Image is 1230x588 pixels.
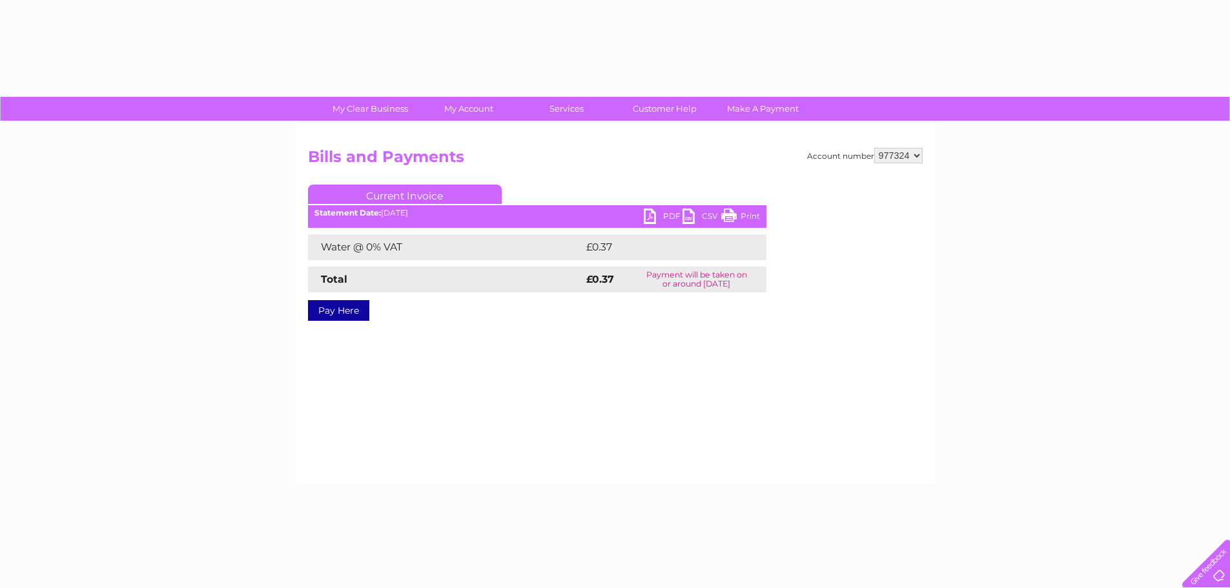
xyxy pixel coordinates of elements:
[710,97,816,121] a: Make A Payment
[586,273,614,285] strong: £0.37
[644,208,682,227] a: PDF
[308,148,923,172] h2: Bills and Payments
[317,97,424,121] a: My Clear Business
[308,234,583,260] td: Water @ 0% VAT
[308,300,369,321] a: Pay Here
[513,97,620,121] a: Services
[314,208,381,218] b: Statement Date:
[583,234,736,260] td: £0.37
[682,208,721,227] a: CSV
[807,148,923,163] div: Account number
[611,97,718,121] a: Customer Help
[321,273,347,285] strong: Total
[721,208,760,227] a: Print
[308,185,502,204] a: Current Invoice
[627,267,766,292] td: Payment will be taken on or around [DATE]
[415,97,522,121] a: My Account
[308,208,766,218] div: [DATE]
